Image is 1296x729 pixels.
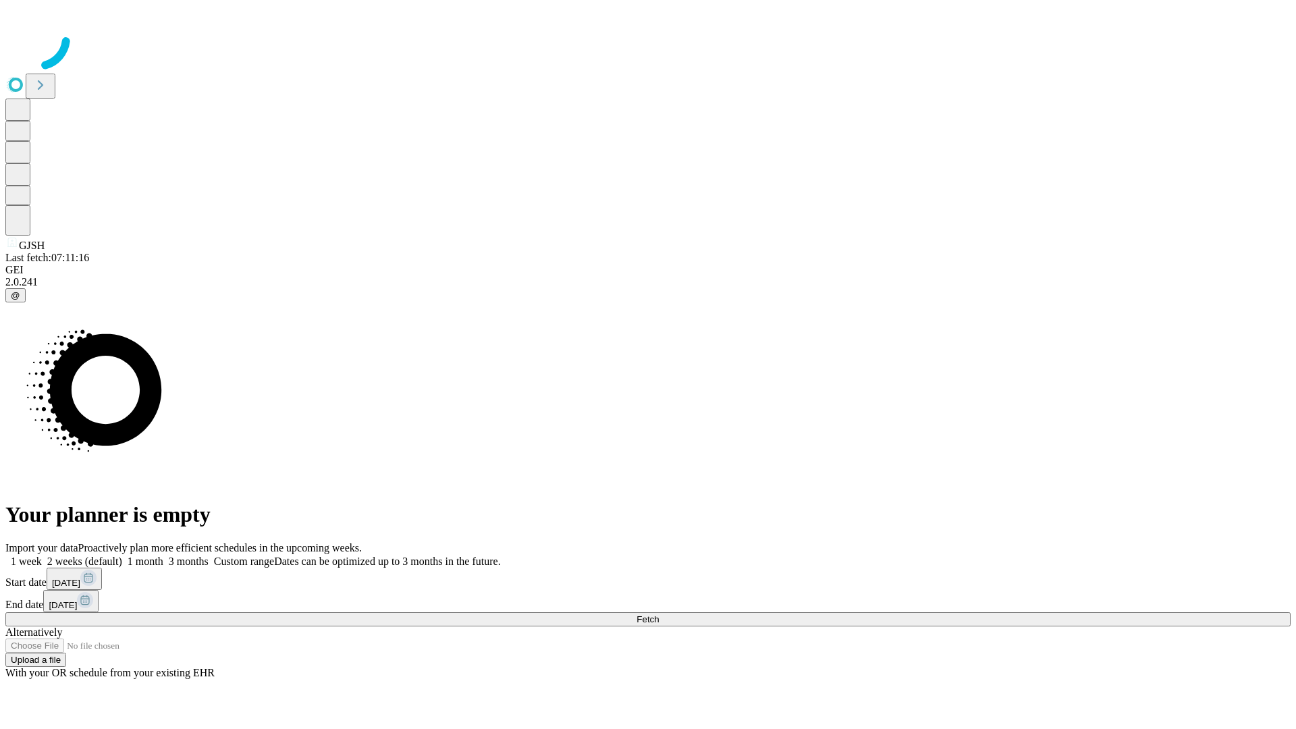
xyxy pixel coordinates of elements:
[5,502,1291,527] h1: Your planner is empty
[11,556,42,567] span: 1 week
[5,653,66,667] button: Upload a file
[47,556,122,567] span: 2 weeks (default)
[47,568,102,590] button: [DATE]
[5,612,1291,626] button: Fetch
[5,252,89,263] span: Last fetch: 07:11:16
[49,600,77,610] span: [DATE]
[5,276,1291,288] div: 2.0.241
[78,542,362,553] span: Proactively plan more efficient schedules in the upcoming weeks.
[5,590,1291,612] div: End date
[169,556,209,567] span: 3 months
[5,264,1291,276] div: GEI
[43,590,99,612] button: [DATE]
[214,556,274,567] span: Custom range
[5,568,1291,590] div: Start date
[19,240,45,251] span: GJSH
[11,290,20,300] span: @
[5,667,215,678] span: With your OR schedule from your existing EHR
[5,626,62,638] span: Alternatively
[128,556,163,567] span: 1 month
[274,556,500,567] span: Dates can be optimized up to 3 months in the future.
[5,542,78,553] span: Import your data
[5,288,26,302] button: @
[637,614,659,624] span: Fetch
[52,578,80,588] span: [DATE]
